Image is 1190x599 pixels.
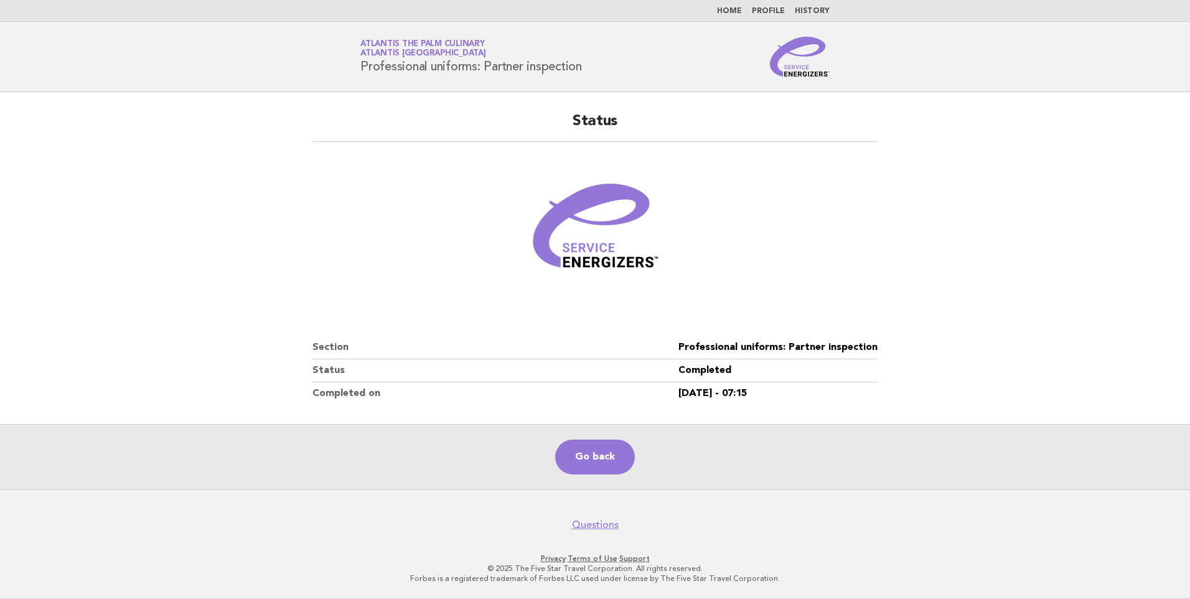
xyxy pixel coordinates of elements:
[717,7,742,15] a: Home
[572,519,619,531] a: Questions
[770,37,830,77] img: Service Energizers
[555,440,635,474] a: Go back
[312,336,678,359] dt: Section
[360,40,486,57] a: Atlantis The Palm CulinaryAtlantis [GEOGRAPHIC_DATA]
[619,554,650,563] a: Support
[568,554,617,563] a: Terms of Use
[520,157,670,306] img: Verified
[541,554,566,563] a: Privacy
[752,7,785,15] a: Profile
[214,564,976,573] p: © 2025 The Five Star Travel Corporation. All rights reserved.
[312,111,878,142] h2: Status
[360,40,582,73] h1: Professional uniforms: Partner inspection
[214,554,976,564] p: · ·
[214,573,976,583] p: Forbes is a registered trademark of Forbes LLC used under license by The Five Star Travel Corpora...
[795,7,830,15] a: History
[312,382,678,405] dt: Completed on
[678,336,878,359] dd: Professional uniforms: Partner inspection
[360,50,486,58] span: Atlantis [GEOGRAPHIC_DATA]
[312,359,678,382] dt: Status
[678,359,878,382] dd: Completed
[678,382,878,405] dd: [DATE] - 07:15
